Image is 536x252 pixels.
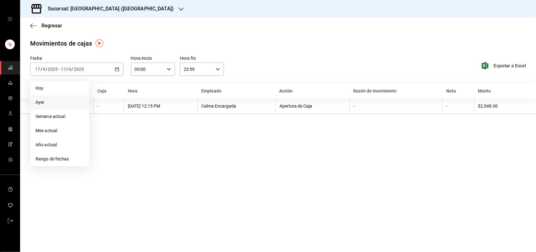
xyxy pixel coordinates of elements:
div: [DATE] 12:15 PM [128,104,193,109]
div: Calma Encargada [202,104,272,109]
label: Fecha [30,56,123,61]
button: open drawer [8,16,13,21]
div: Acción [279,88,346,93]
span: Semana actual [35,113,84,120]
input: -- [61,67,66,72]
div: Movimientos de cajas [30,39,92,48]
span: / [72,67,73,72]
button: Regresar [30,23,62,29]
button: Exportar a Excel [483,62,526,70]
input: ---- [47,67,58,72]
span: / [41,67,42,72]
span: / [66,67,68,72]
div: - [98,104,120,109]
div: Nota [447,88,471,93]
span: Hoy [35,85,84,92]
input: -- [42,67,46,72]
input: ---- [73,67,84,72]
h3: Sucursal: [GEOGRAPHIC_DATA] ([GEOGRAPHIC_DATA]) [43,5,174,13]
img: Tooltip marker [95,39,103,47]
span: Mes actual [35,127,84,134]
div: $2,548.00 [478,104,526,109]
div: Empleado [201,88,272,93]
span: Regresar [41,23,62,29]
div: Caja [97,88,120,93]
span: - [59,67,60,72]
label: Hora inicio [131,56,175,61]
span: Ayer [35,99,84,106]
div: - [354,104,439,109]
span: Año actual [35,142,84,148]
div: Hora [128,88,194,93]
span: / [46,67,47,72]
label: Hora fin [180,56,224,61]
input: -- [68,67,72,72]
div: - [447,104,470,109]
span: Rango de fechas [35,156,84,162]
input: -- [35,67,41,72]
div: Monto [478,88,526,93]
div: Razón de movimiento [354,88,439,93]
div: Apertura de Caja [279,104,346,109]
